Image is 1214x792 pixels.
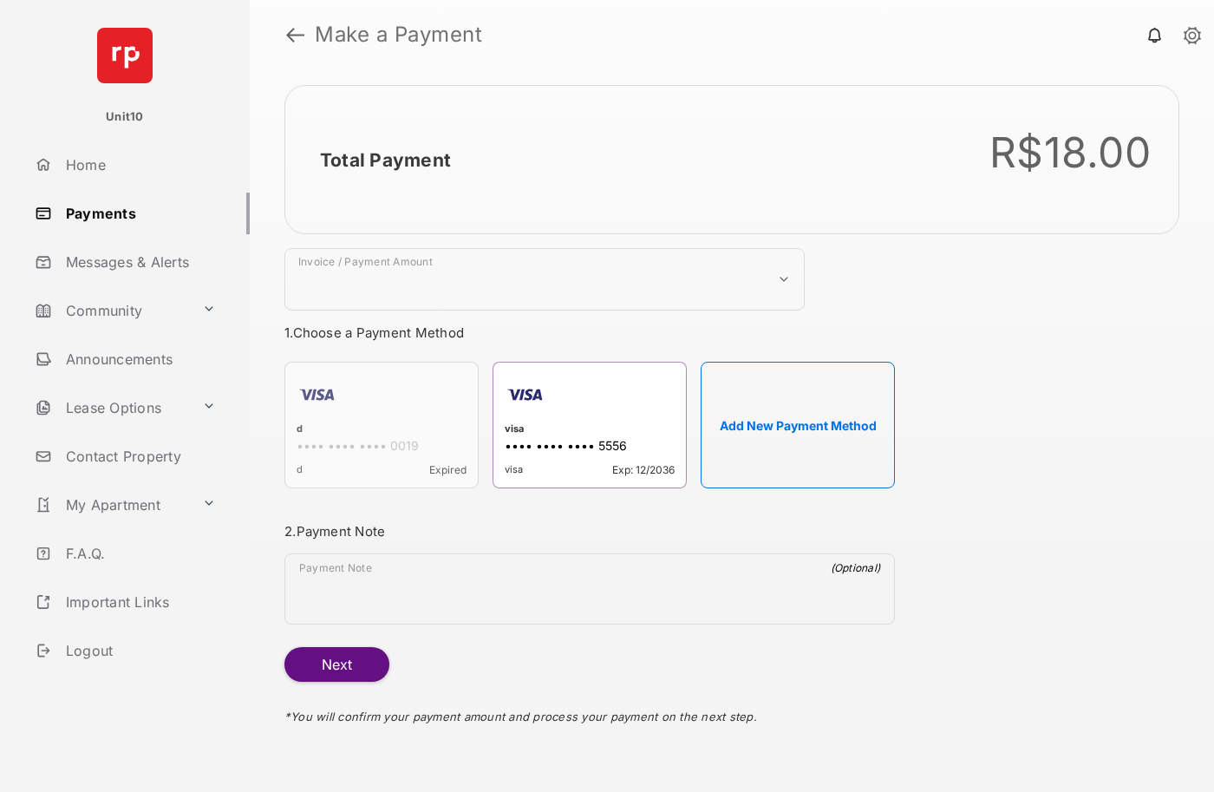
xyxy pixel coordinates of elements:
div: •••• •••• •••• 0019 [297,438,467,456]
span: Exp: 12/2036 [612,463,675,476]
a: Important Links [28,581,223,623]
img: svg+xml;base64,PHN2ZyB4bWxucz0iaHR0cDovL3d3dy53My5vcmcvMjAwMC9zdmciIHdpZHRoPSI2NCIgaGVpZ2h0PSI2NC... [97,28,153,83]
div: visa•••• •••• •••• 5556visaExp: 12/2036 [493,362,687,488]
span: d [297,463,303,476]
span: visa [505,463,523,476]
strong: Make a Payment [315,24,482,45]
a: Logout [28,630,250,671]
a: F.A.Q. [28,533,250,574]
p: Unit10 [106,108,144,126]
div: d•••• •••• •••• 0019dExpired [284,362,479,488]
a: Home [28,144,250,186]
a: Messages & Alerts [28,241,250,283]
h3: 1. Choose a Payment Method [284,324,895,341]
div: * You will confirm your payment amount and process your payment on the next step. [284,682,895,741]
div: d [297,422,467,438]
a: Community [28,290,195,331]
a: Lease Options [28,387,195,429]
div: R$18.00 [989,128,1151,178]
h3: 2. Payment Note [284,523,895,540]
h2: Total Payment [320,149,451,171]
button: Add New Payment Method [701,362,895,488]
a: My Apartment [28,484,195,526]
div: •••• •••• •••• 5556 [505,438,675,456]
a: Payments [28,193,250,234]
span: Expired [429,463,467,476]
a: Contact Property [28,435,250,477]
div: visa [505,422,675,438]
a: Announcements [28,338,250,380]
button: Next [284,647,389,682]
